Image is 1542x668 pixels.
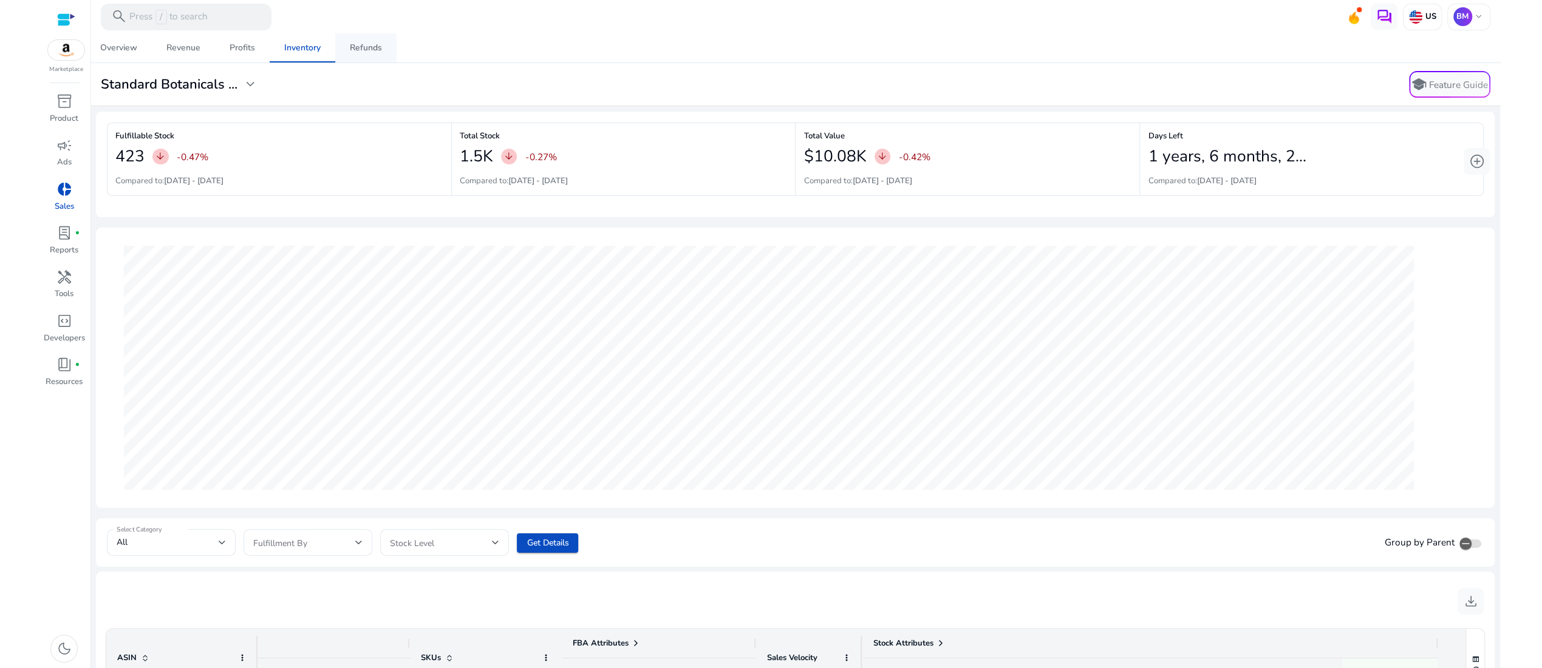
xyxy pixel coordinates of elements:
[1473,12,1484,22] span: keyboard_arrow_down
[43,311,86,354] a: code_blocksDevelopers
[57,157,72,169] p: Ads
[873,638,933,649] span: Stock Attributes
[56,357,72,373] span: book_4
[804,147,867,166] h2: $10.08K
[421,652,441,663] span: SKUs
[1429,78,1488,92] p: Feature Guide
[56,641,72,656] span: dark_mode
[877,151,888,162] span: arrow_downward
[115,147,145,166] h2: 423
[55,288,73,300] p: Tools
[164,175,223,186] b: [DATE] - [DATE]
[155,151,166,162] span: arrow_downward
[242,76,258,92] span: expand_more
[55,201,74,213] p: Sales
[1409,71,1490,98] button: schoolFeature Guide
[1464,148,1490,175] button: add_circle
[56,269,72,285] span: handyman
[853,175,912,186] b: [DATE] - [DATE]
[44,332,85,345] p: Developers
[1422,12,1436,22] p: US
[1462,593,1478,609] span: download
[56,225,72,241] span: lab_profile
[50,113,78,125] p: Product
[1458,588,1484,615] button: download
[350,44,382,52] div: Refunds
[155,10,167,24] span: /
[43,354,86,398] a: book_4fiber_manual_recordResources
[43,266,86,310] a: handymanTools
[100,44,137,52] div: Overview
[508,175,568,186] b: [DATE] - [DATE]
[75,362,80,368] span: fiber_manual_record
[43,223,86,266] a: lab_profilefiber_manual_recordReports
[48,40,84,60] img: amazon.svg
[50,245,78,257] p: Reports
[1411,76,1427,92] span: school
[56,313,72,329] span: code_blocks
[284,44,321,52] div: Inventory
[1148,175,1256,187] p: Compared to:
[115,175,223,187] p: Compared to:
[460,135,787,138] h6: Total Stock
[46,376,83,388] p: Resources
[1384,536,1454,549] span: Group by Parent
[1409,10,1422,24] img: us.svg
[49,65,83,74] p: Marketplace
[56,138,72,154] span: campaign
[1148,135,1475,138] h6: Days Left
[804,175,912,187] p: Compared to:
[517,533,578,553] button: Get Details
[460,147,493,166] h2: 1.5K
[129,10,208,24] p: Press to search
[1196,175,1256,186] b: [DATE] - [DATE]
[43,179,86,223] a: donut_smallSales
[1148,147,1306,166] h2: 1 years, 6 months, 2...
[525,150,557,164] p: -0.27%
[166,44,200,52] div: Revenue
[573,638,629,649] span: FBA Attributes
[117,525,162,533] mat-label: Select Category
[804,135,1131,138] h6: Total Value
[101,76,237,92] h3: Standard Botanicals ...
[460,175,568,187] p: Compared to:
[111,8,127,24] span: search
[43,91,86,135] a: inventory_2Product
[56,181,72,197] span: donut_small
[767,652,817,663] span: Sales Velocity
[230,44,255,52] div: Profits
[1453,7,1472,26] p: BM
[177,150,208,164] p: -0.47%
[117,536,128,548] span: All
[115,135,443,138] h6: Fulfillable Stock
[898,150,930,164] p: -0.42%
[56,93,72,109] span: inventory_2
[503,151,514,162] span: arrow_downward
[1469,154,1484,169] span: add_circle
[527,536,568,549] span: Get Details
[75,231,80,236] span: fiber_manual_record
[43,135,86,178] a: campaignAds
[117,652,137,663] span: ASIN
